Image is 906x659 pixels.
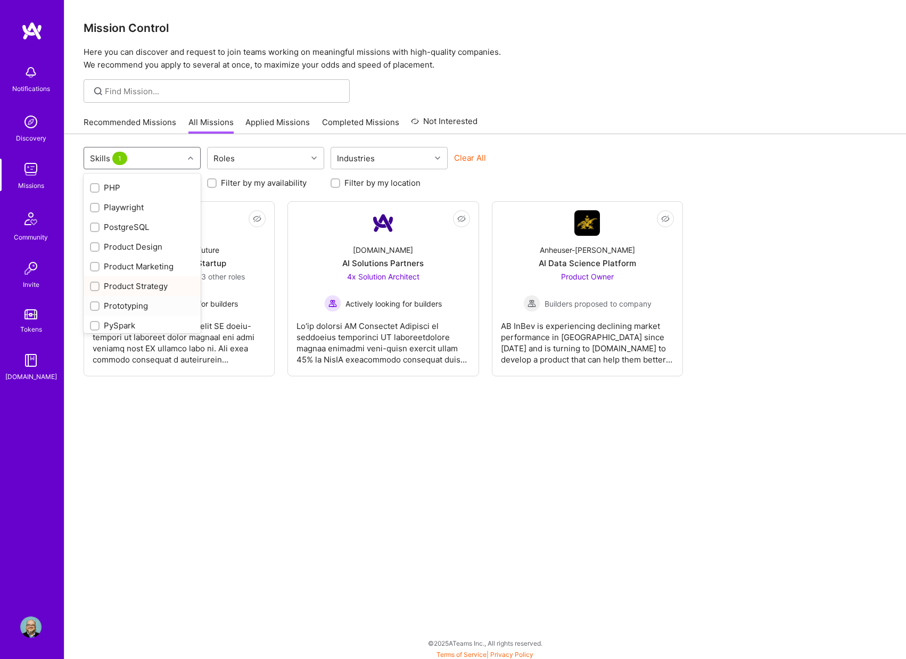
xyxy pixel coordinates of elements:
div: Prototyping [90,300,194,311]
div: Community [14,232,48,243]
div: LOR ip dolorsit ametcons ad elit SE doeiu-tempori ut laboreet dolor magnaal eni admi veniamq nost... [93,312,266,365]
span: Actively looking for builders [345,298,442,309]
button: Clear All [454,152,486,163]
img: Community [18,206,44,232]
span: 1 [112,152,127,165]
div: [DOMAIN_NAME] [5,371,57,382]
a: Company LogoAnheuser-[PERSON_NAME]AI Data Science PlatformProduct Owner Builders proposed to comp... [501,210,674,367]
h3: Mission Control [84,21,887,35]
i: icon Chevron [188,155,193,161]
div: Invite [23,279,39,290]
label: Filter by my availability [221,177,307,188]
div: Notifications [12,83,50,94]
i: icon EyeClosed [253,215,261,223]
div: Industries [334,151,377,166]
a: Not Interested [411,115,477,134]
div: Discovery [16,133,46,144]
div: [DOMAIN_NAME] [353,244,413,256]
img: bell [20,62,42,83]
a: Recommended Missions [84,117,176,134]
div: AI Solutions Partners [342,258,424,269]
img: logo [21,21,43,40]
div: Product Strategy [90,281,194,292]
div: Tokens [20,324,42,335]
div: Product Marketing [90,261,194,272]
label: Filter by my location [344,177,421,188]
img: Builders proposed to company [523,295,540,312]
i: icon EyeClosed [661,215,670,223]
i: icon EyeClosed [457,215,466,223]
div: AB InBev is experiencing declining market performance in [GEOGRAPHIC_DATA] since [DATE] and is tu... [501,312,674,365]
a: Company Logo[DOMAIN_NAME]AI Solutions Partners4x Solution Architect Actively looking for builders... [296,210,470,367]
div: Playwright [90,202,194,213]
div: PHP [90,182,194,193]
a: User Avatar [18,616,44,638]
div: PostgreSQL [90,221,194,233]
span: 4x Solution Architect [347,272,419,281]
span: Builders proposed to company [545,298,652,309]
div: Roles [211,151,237,166]
img: Invite [20,258,42,279]
img: Company Logo [574,210,600,236]
img: guide book [20,350,42,371]
img: Actively looking for builders [324,295,341,312]
img: Company Logo [370,210,396,236]
div: Lo'ip dolorsi AM Consectet Adipisci el seddoeius temporinci UT laboreetdolore magnaa enimadmi ven... [296,312,470,365]
span: and 3 other roles [186,272,245,281]
img: teamwork [20,159,42,180]
div: Missions [18,180,44,191]
p: Here you can discover and request to join teams working on meaningful missions with high-quality ... [84,46,887,71]
a: All Missions [188,117,234,134]
img: User Avatar [20,616,42,638]
img: tokens [24,309,37,319]
a: Terms of Service [436,650,487,658]
i: icon Chevron [435,155,440,161]
div: Product Design [90,241,194,252]
a: Completed Missions [322,117,399,134]
div: © 2025 ATeams Inc., All rights reserved. [64,630,906,656]
div: AI Data Science Platform [539,258,636,269]
a: Applied Missions [245,117,310,134]
input: Find Mission... [105,86,342,97]
div: PySpark [90,320,194,331]
i: icon SearchGrey [92,85,104,97]
span: | [436,650,533,658]
a: Privacy Policy [490,650,533,658]
i: icon Chevron [311,155,317,161]
span: Product Owner [561,272,614,281]
div: Anheuser-[PERSON_NAME] [540,244,635,256]
div: Skills [87,151,132,166]
img: discovery [20,111,42,133]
